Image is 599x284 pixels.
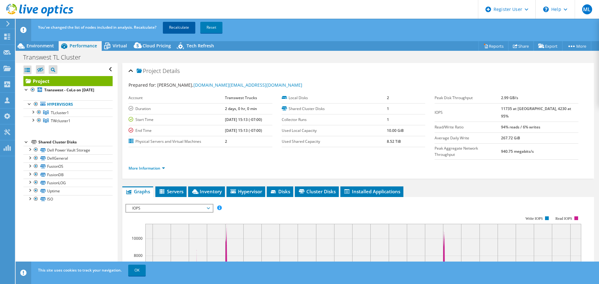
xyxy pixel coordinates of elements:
[501,149,534,154] b: 940.75 megabits/s
[158,188,183,195] span: Servers
[23,86,113,94] a: Transwest - CoLo on [DATE]
[23,171,113,179] a: FusionDB
[225,106,257,111] b: 2 days, 0 hr, 0 min
[23,162,113,171] a: FusionOS
[157,82,302,88] span: [PERSON_NAME],
[298,188,336,195] span: Cluster Disks
[556,216,572,221] text: Read IOPS
[562,41,591,51] a: More
[132,236,143,241] text: 10000
[200,22,222,33] a: Reset
[129,95,225,101] label: Account
[387,117,389,122] b: 1
[501,124,540,130] b: 94% reads / 6% writes
[129,82,156,88] label: Prepared for:
[27,43,54,49] span: Environment
[129,138,225,145] label: Physical Servers and Virtual Machines
[23,179,113,187] a: FusionLOG
[134,253,143,258] text: 8000
[387,139,401,144] b: 8.52 TiB
[44,87,94,93] b: Transwest - CoLo on [DATE]
[51,118,71,123] span: TWcluster1
[70,43,97,49] span: Performance
[282,138,387,145] label: Used Shared Capacity
[508,41,534,51] a: Share
[38,267,122,273] span: This site uses cookies to track your navigation.
[479,41,509,51] a: Reports
[128,265,146,276] a: OK
[20,54,90,61] h1: Transwest TL Cluster
[501,95,518,100] b: 2.99 GB/s
[225,95,257,100] b: Transwest Trucks
[129,106,225,112] label: Duration
[282,106,387,112] label: Shared Cluster Disks
[193,82,302,88] a: [DOMAIN_NAME][EMAIL_ADDRESS][DOMAIN_NAME]
[23,146,113,154] a: Dell Power Vault Storage
[125,188,150,195] span: Graphs
[113,43,127,49] span: Virtual
[501,106,571,119] b: 11735 at [GEOGRAPHIC_DATA], 4230 at 95%
[435,109,501,116] label: IOPS
[525,216,543,221] text: Write IOPS
[225,117,262,122] b: [DATE] 15:13 (-07:00)
[23,100,113,108] a: Hypervisors
[282,95,387,101] label: Local Disks
[387,128,404,133] b: 10.00 GiB
[187,43,214,49] span: Tech Refresh
[23,76,113,86] a: Project
[270,188,290,195] span: Disks
[143,43,171,49] span: Cloud Pricing
[343,188,400,195] span: Installed Applications
[23,117,113,125] a: TWcluster1
[129,205,209,212] span: IOPS
[129,128,225,134] label: End Time
[225,139,227,144] b: 2
[387,106,389,111] b: 1
[129,117,225,123] label: Start Time
[230,188,262,195] span: Hypervisor
[225,128,262,133] b: [DATE] 15:13 (-07:00)
[23,108,113,117] a: TLcluster1
[129,166,165,171] a: More Information
[38,138,113,146] div: Shared Cluster Disks
[435,135,501,141] label: Average Daily Write
[435,124,501,130] label: Read/Write Ratio
[191,188,222,195] span: Inventory
[543,7,549,12] svg: \n
[582,4,592,14] span: ML
[23,154,113,162] a: DellGeneral
[23,187,113,195] a: Uptime
[387,95,389,100] b: 2
[51,110,69,115] span: TLcluster1
[435,145,501,158] label: Peak Aggregate Network Throughput
[501,135,520,141] b: 267.72 GiB
[282,117,387,123] label: Collector Runs
[282,128,387,134] label: Used Local Capacity
[435,95,501,101] label: Peak Disk Throughput
[23,195,113,203] a: ISO
[137,68,161,74] span: Project
[163,22,195,33] a: Recalculate
[163,67,180,75] span: Details
[38,25,156,30] span: You've changed the list of nodes included in analysis. Recalculate?
[533,41,562,51] a: Export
